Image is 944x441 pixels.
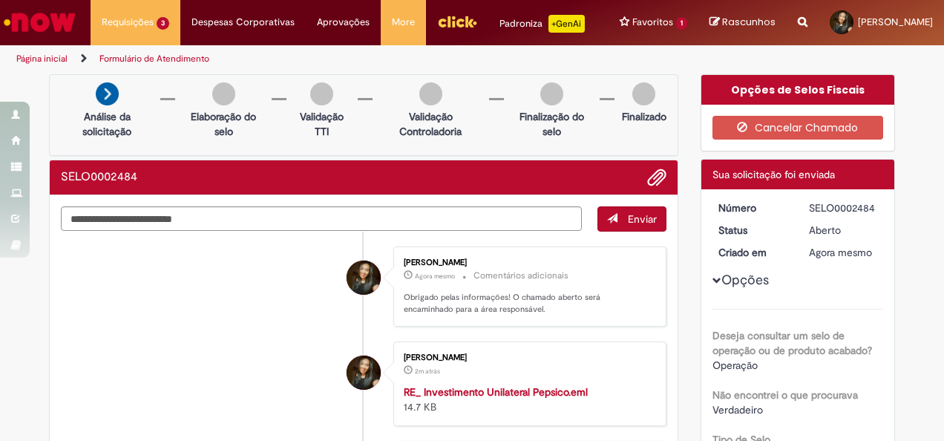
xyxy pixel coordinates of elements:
[415,367,440,376] span: 2m atrás
[347,261,381,295] div: Mariana Silva Suares
[99,53,209,65] a: Formulário de Atendimento
[499,15,585,33] div: Padroniza
[712,329,872,357] b: Deseja consultar um selo de operação ou de produto acabado?
[676,17,687,30] span: 1
[310,82,333,105] img: img-circle-grey.png
[701,75,895,105] div: Opções de Selos Fiscais
[809,246,872,259] time: 29/08/2025 12:10:37
[61,206,582,231] textarea: Digite sua mensagem aqui...
[404,292,651,315] p: Obrigado pelas informações! O chamado aberto será encaminhado para a área responsável.
[712,388,858,402] b: Não encontrei o que procurava
[473,269,568,282] small: Comentários adicionais
[404,258,651,267] div: [PERSON_NAME]
[858,16,933,28] span: [PERSON_NAME]
[380,109,482,139] p: Validação Controladoria
[96,82,119,105] img: arrow-next.png
[191,15,295,30] span: Despesas Corporativas
[404,353,651,362] div: [PERSON_NAME]
[647,168,666,187] button: Adicionar anexos
[709,16,776,30] a: Rascunhos
[628,212,657,226] span: Enviar
[712,116,884,140] button: Cancelar Chamado
[712,168,835,181] span: Sua solicitação foi enviada
[317,15,370,30] span: Aprovações
[419,82,442,105] img: img-circle-grey.png
[294,109,350,139] p: Validação TTI
[712,403,763,416] span: Verdadeiro
[404,385,651,414] div: 14.7 KB
[632,15,673,30] span: Favoritos
[632,82,655,105] img: img-circle-grey.png
[212,82,235,105] img: img-circle-grey.png
[511,109,591,139] p: Finalização do selo
[415,272,455,281] span: Agora mesmo
[404,385,588,399] a: RE_ Investimento Unilateral Pepsico.eml
[61,171,137,184] h2: SELO0002484 Histórico de tíquete
[157,17,169,30] span: 3
[437,10,477,33] img: click_logo_yellow_360x200.png
[16,53,68,65] a: Página inicial
[707,245,799,260] dt: Criado em
[347,356,381,390] div: Mariana Silva Suares
[722,15,776,29] span: Rascunhos
[622,109,666,124] p: Finalizado
[540,82,563,105] img: img-circle-grey.png
[809,245,878,260] div: 29/08/2025 12:10:37
[415,367,440,376] time: 29/08/2025 12:09:02
[183,109,263,139] p: Elaboração do selo
[61,109,153,139] p: Análise da solicitação
[809,223,878,238] div: Aberto
[712,359,758,372] span: Operação
[415,272,455,281] time: 29/08/2025 12:10:37
[1,7,78,37] img: ServiceNow
[11,45,618,73] ul: Trilhas de página
[809,246,872,259] span: Agora mesmo
[548,15,585,33] p: +GenAi
[809,200,878,215] div: SELO0002484
[707,200,799,215] dt: Número
[597,206,666,232] button: Enviar
[707,223,799,238] dt: Status
[392,15,415,30] span: More
[102,15,154,30] span: Requisições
